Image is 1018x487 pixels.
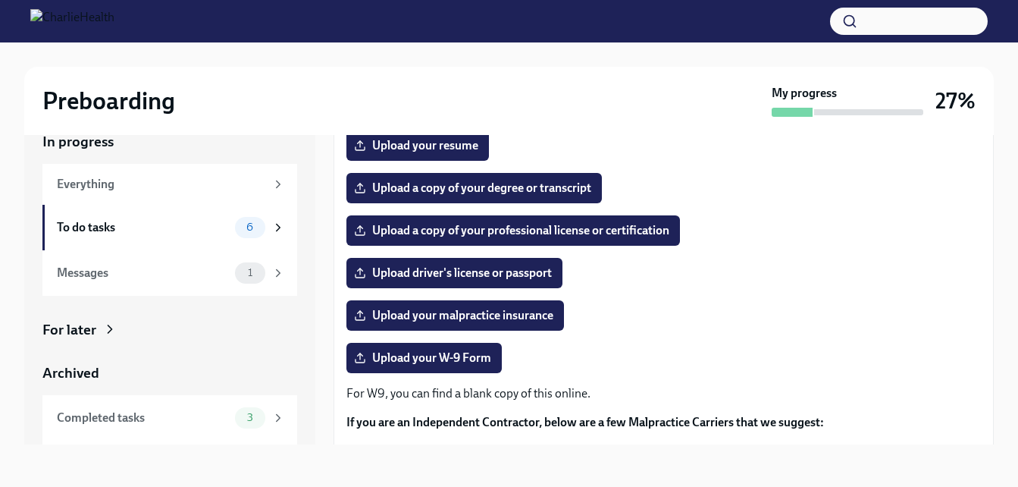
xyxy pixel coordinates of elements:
h3: 27% [935,87,976,115]
a: For later [42,320,297,340]
label: Upload a copy of your degree or transcript [346,173,602,203]
img: CharlieHealth [30,9,114,33]
span: 3 [238,412,262,423]
a: Archived [42,363,297,383]
div: Completed tasks [57,410,229,426]
a: In progress [42,132,297,152]
div: Messages [57,265,229,281]
span: Upload your W-9 Form [357,350,491,366]
label: Upload your W-9 Form [346,343,502,373]
label: Upload driver's license or passport [346,258,562,288]
a: Messages1 [42,250,297,296]
h2: Preboarding [42,86,175,116]
a: Everything [42,164,297,205]
label: Upload your malpractice insurance [346,300,564,331]
strong: My progress [772,85,837,102]
span: 6 [237,222,262,233]
label: Upload a copy of your professional license or certification [346,215,680,246]
span: Upload a copy of your degree or transcript [357,181,591,196]
label: Upload your resume [346,130,489,161]
span: Upload your resume [357,138,478,153]
a: Completed tasks3 [42,395,297,441]
div: For later [42,320,96,340]
span: Upload driver's license or passport [357,265,552,281]
a: HPSO [377,444,409,458]
span: Upload a copy of your professional license or certification [357,223,669,238]
span: Upload your malpractice insurance [357,308,553,323]
a: To do tasks6 [42,205,297,250]
p: For W9, you can find a blank copy of this online. [346,385,981,402]
div: To do tasks [57,219,229,236]
div: Everything [57,176,265,193]
strong: If you are an Independent Contractor, below are a few Malpractice Carriers that we suggest: [346,415,824,429]
span: 1 [239,267,262,278]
